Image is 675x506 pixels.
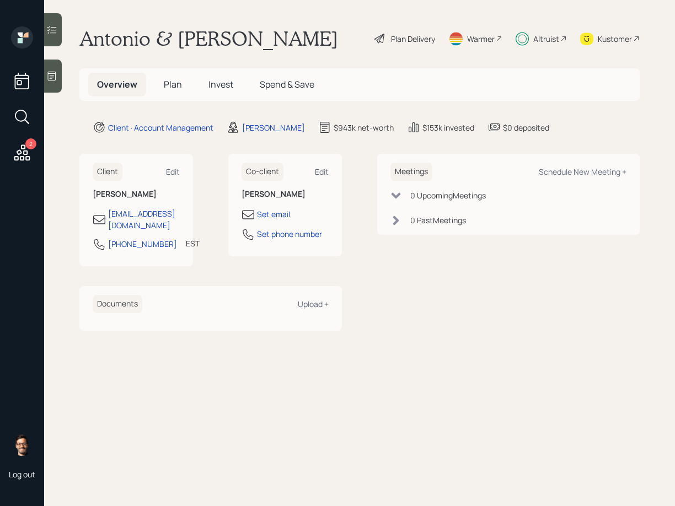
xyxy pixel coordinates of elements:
[25,138,36,149] div: 2
[391,33,435,45] div: Plan Delivery
[334,122,394,133] div: $943k net-worth
[108,238,177,250] div: [PHONE_NUMBER]
[503,122,549,133] div: $0 deposited
[166,166,180,177] div: Edit
[93,295,142,313] h6: Documents
[108,208,180,231] div: [EMAIL_ADDRESS][DOMAIN_NAME]
[242,190,329,199] h6: [PERSON_NAME]
[93,190,180,199] h6: [PERSON_NAME]
[93,163,122,181] h6: Client
[164,78,182,90] span: Plan
[9,469,35,480] div: Log out
[315,166,329,177] div: Edit
[410,190,486,201] div: 0 Upcoming Meeting s
[97,78,137,90] span: Overview
[467,33,495,45] div: Warmer
[186,238,200,249] div: EST
[598,33,632,45] div: Kustomer
[298,299,329,309] div: Upload +
[390,163,432,181] h6: Meetings
[257,208,290,220] div: Set email
[410,214,466,226] div: 0 Past Meeting s
[242,163,283,181] h6: Co-client
[257,228,322,240] div: Set phone number
[422,122,474,133] div: $153k invested
[108,122,213,133] div: Client · Account Management
[79,26,338,51] h1: Antonio & [PERSON_NAME]
[11,434,33,456] img: sami-boghos-headshot.png
[242,122,305,133] div: [PERSON_NAME]
[208,78,233,90] span: Invest
[533,33,559,45] div: Altruist
[260,78,314,90] span: Spend & Save
[539,166,626,177] div: Schedule New Meeting +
